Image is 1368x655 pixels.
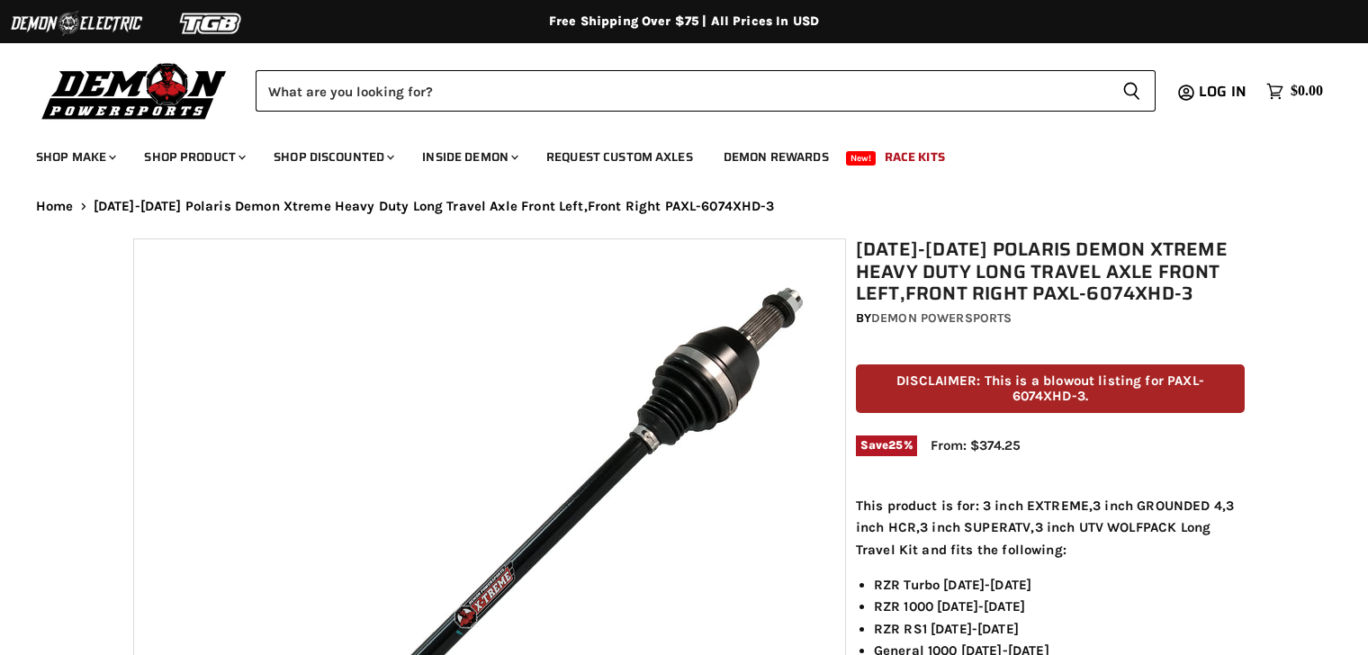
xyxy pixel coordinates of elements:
li: RZR RS1 [DATE]-[DATE] [874,618,1245,640]
button: Search [1108,70,1156,112]
h1: [DATE]-[DATE] Polaris Demon Xtreme Heavy Duty Long Travel Axle Front Left,Front Right PAXL-6074XHD-3 [856,238,1245,305]
span: From: $374.25 [931,437,1021,453]
a: Shop Product [130,139,256,175]
span: New! [846,151,877,166]
ul: Main menu [22,131,1318,175]
li: RZR 1000 [DATE]-[DATE] [874,596,1245,617]
a: Home [36,199,74,214]
span: Log in [1199,80,1246,103]
a: Shop Make [22,139,127,175]
li: RZR Turbo [DATE]-[DATE] [874,574,1245,596]
p: This product is for: 3 inch EXTREME,3 inch GROUNDED 4,3 inch HCR,3 inch SUPERATV,3 inch UTV WOLFP... [856,495,1245,561]
a: Request Custom Axles [533,139,706,175]
img: TGB Logo 2 [144,6,279,40]
span: 25 [888,438,903,452]
span: [DATE]-[DATE] Polaris Demon Xtreme Heavy Duty Long Travel Axle Front Left,Front Right PAXL-6074XHD-3 [94,199,775,214]
a: Race Kits [871,139,958,175]
p: DISCLAIMER: This is a blowout listing for PAXL-6074XHD-3. [856,364,1245,414]
input: Search [256,70,1108,112]
span: Save % [856,435,917,455]
a: Demon Powersports [871,310,1012,326]
span: $0.00 [1291,83,1323,100]
img: Demon Electric Logo 2 [9,6,144,40]
a: Inside Demon [409,139,529,175]
a: Demon Rewards [710,139,842,175]
a: Shop Discounted [260,139,405,175]
form: Product [256,70,1156,112]
div: by [856,309,1245,328]
a: Log in [1191,84,1257,100]
a: $0.00 [1257,78,1332,104]
img: Demon Powersports [36,58,233,122]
